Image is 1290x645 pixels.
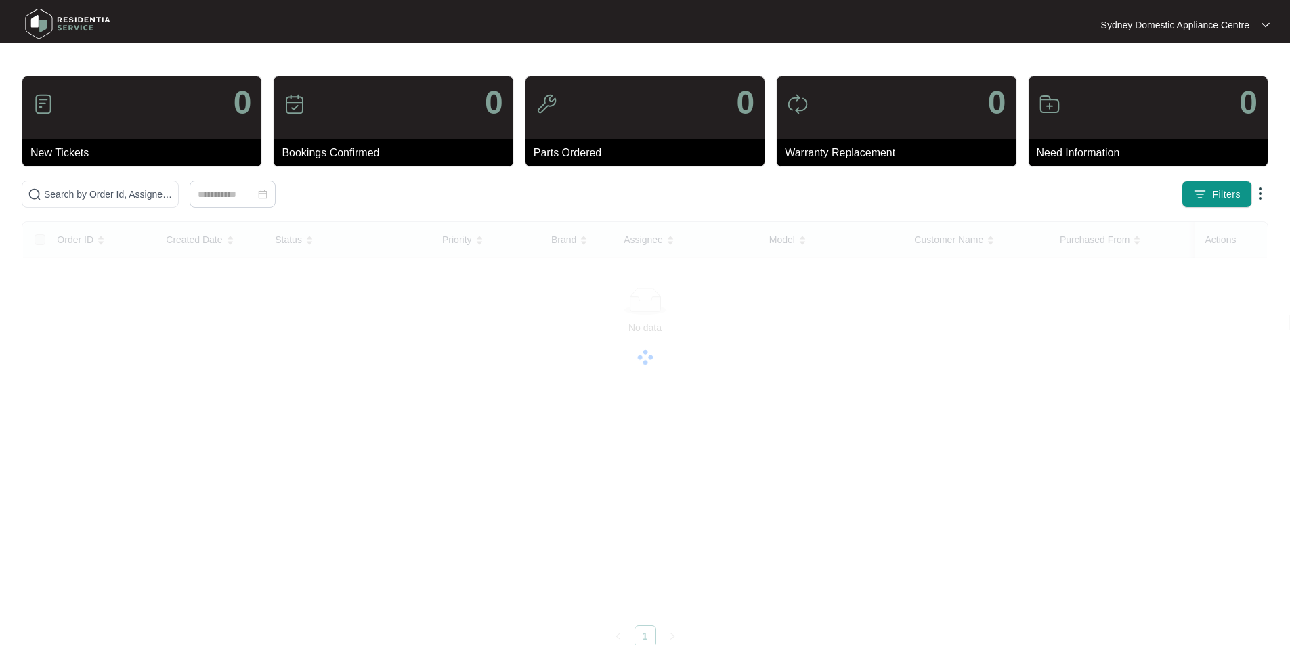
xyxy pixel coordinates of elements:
[1101,18,1249,32] p: Sydney Domestic Appliance Centre
[785,145,1016,161] p: Warranty Replacement
[30,145,261,161] p: New Tickets
[787,93,809,115] img: icon
[284,93,305,115] img: icon
[988,87,1006,119] p: 0
[1182,181,1252,208] button: filter iconFilters
[1037,145,1268,161] p: Need Information
[282,145,513,161] p: Bookings Confirmed
[534,145,765,161] p: Parts Ordered
[33,93,54,115] img: icon
[485,87,503,119] p: 0
[1193,187,1207,201] img: filter icon
[44,187,173,202] input: Search by Order Id, Assignee Name, Customer Name, Brand and Model
[20,3,115,44] img: residentia service logo
[1252,185,1268,202] img: dropdown arrow
[536,93,557,115] img: icon
[1039,93,1060,115] img: icon
[1239,87,1257,119] p: 0
[1262,22,1270,28] img: dropdown arrow
[234,87,252,119] p: 0
[1212,187,1241,202] span: Filters
[736,87,754,119] p: 0
[28,187,41,201] img: search-icon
